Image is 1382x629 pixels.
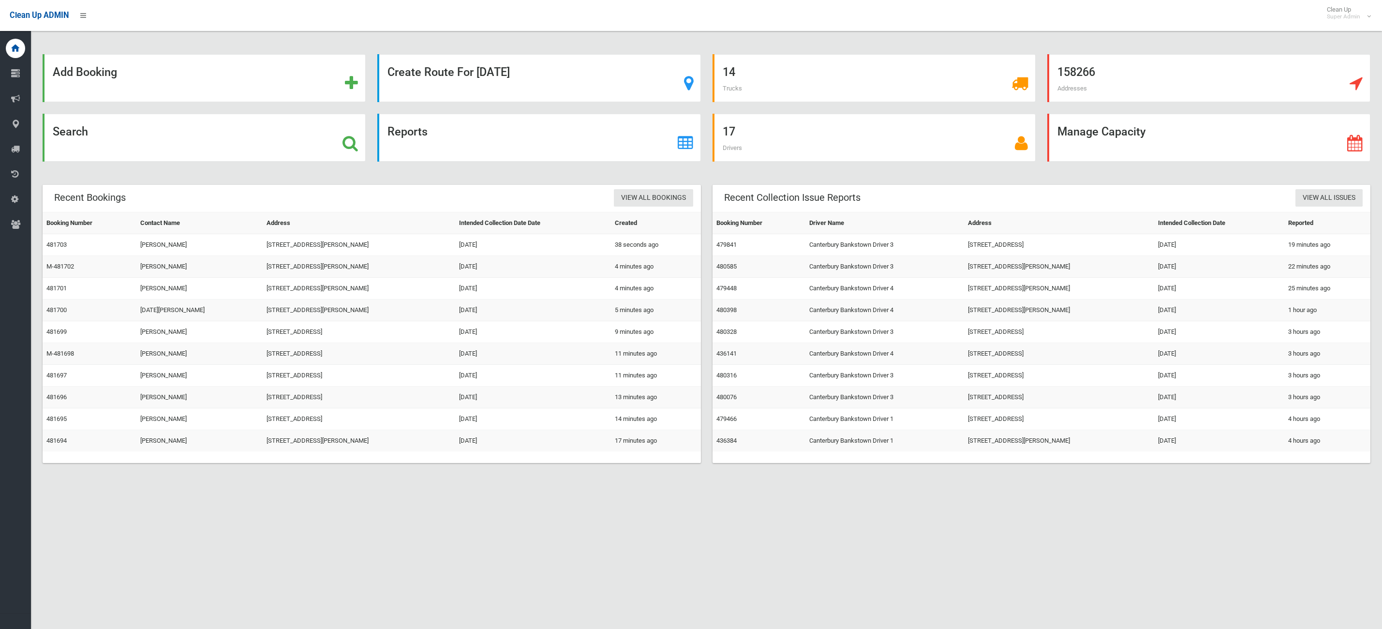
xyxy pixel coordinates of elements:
[263,278,455,300] td: [STREET_ADDRESS][PERSON_NAME]
[964,234,1154,256] td: [STREET_ADDRESS]
[611,321,701,343] td: 9 minutes ago
[713,212,805,234] th: Booking Number
[964,408,1154,430] td: [STREET_ADDRESS]
[1322,6,1370,20] span: Clean Up
[455,430,611,452] td: [DATE]
[805,256,965,278] td: Canterbury Bankstown Driver 3
[1284,387,1370,408] td: 3 hours ago
[964,365,1154,387] td: [STREET_ADDRESS]
[377,54,700,102] a: Create Route For [DATE]
[964,212,1154,234] th: Address
[387,65,510,79] strong: Create Route For [DATE]
[1284,300,1370,321] td: 1 hour ago
[53,65,117,79] strong: Add Booking
[136,212,263,234] th: Contact Name
[716,328,737,335] a: 480328
[964,387,1154,408] td: [STREET_ADDRESS]
[1057,125,1145,138] strong: Manage Capacity
[455,387,611,408] td: [DATE]
[136,256,263,278] td: [PERSON_NAME]
[43,188,137,207] header: Recent Bookings
[46,415,67,422] a: 481695
[964,300,1154,321] td: [STREET_ADDRESS][PERSON_NAME]
[1284,343,1370,365] td: 3 hours ago
[1047,54,1370,102] a: 158266 Addresses
[611,343,701,365] td: 11 minutes ago
[263,212,455,234] th: Address
[455,234,611,256] td: [DATE]
[1284,321,1370,343] td: 3 hours ago
[805,408,965,430] td: Canterbury Bankstown Driver 1
[263,430,455,452] td: [STREET_ADDRESS][PERSON_NAME]
[46,285,67,292] a: 481701
[46,393,67,401] a: 481696
[805,212,965,234] th: Driver Name
[136,365,263,387] td: [PERSON_NAME]
[964,321,1154,343] td: [STREET_ADDRESS]
[716,393,737,401] a: 480076
[1284,256,1370,278] td: 22 minutes ago
[723,125,735,138] strong: 17
[263,365,455,387] td: [STREET_ADDRESS]
[1057,85,1087,92] span: Addresses
[1295,189,1363,207] a: View All Issues
[611,408,701,430] td: 14 minutes ago
[1284,408,1370,430] td: 4 hours ago
[805,387,965,408] td: Canterbury Bankstown Driver 3
[46,306,67,314] a: 481700
[263,321,455,343] td: [STREET_ADDRESS]
[46,241,67,248] a: 481703
[805,365,965,387] td: Canterbury Bankstown Driver 3
[805,430,965,452] td: Canterbury Bankstown Driver 1
[964,343,1154,365] td: [STREET_ADDRESS]
[1154,212,1284,234] th: Intended Collection Date
[716,263,737,270] a: 480585
[964,278,1154,300] td: [STREET_ADDRESS][PERSON_NAME]
[716,350,737,357] a: 436141
[46,437,67,444] a: 481694
[136,234,263,256] td: [PERSON_NAME]
[455,256,611,278] td: [DATE]
[1154,343,1284,365] td: [DATE]
[614,189,693,207] a: View All Bookings
[136,408,263,430] td: [PERSON_NAME]
[805,234,965,256] td: Canterbury Bankstown Driver 3
[43,114,366,162] a: Search
[611,212,701,234] th: Created
[136,321,263,343] td: [PERSON_NAME]
[1154,256,1284,278] td: [DATE]
[723,85,742,92] span: Trucks
[1284,365,1370,387] td: 3 hours ago
[1327,13,1360,20] small: Super Admin
[1154,408,1284,430] td: [DATE]
[455,343,611,365] td: [DATE]
[136,278,263,300] td: [PERSON_NAME]
[713,54,1036,102] a: 14 Trucks
[1154,278,1284,300] td: [DATE]
[136,343,263,365] td: [PERSON_NAME]
[611,234,701,256] td: 38 seconds ago
[716,437,737,444] a: 436384
[716,306,737,314] a: 480398
[1047,114,1370,162] a: Manage Capacity
[43,54,366,102] a: Add Booking
[805,300,965,321] td: Canterbury Bankstown Driver 4
[53,125,88,138] strong: Search
[46,372,67,379] a: 481697
[805,321,965,343] td: Canterbury Bankstown Driver 3
[611,300,701,321] td: 5 minutes ago
[1057,65,1095,79] strong: 158266
[136,430,263,452] td: [PERSON_NAME]
[716,285,737,292] a: 479448
[387,125,428,138] strong: Reports
[805,343,965,365] td: Canterbury Bankstown Driver 4
[713,188,872,207] header: Recent Collection Issue Reports
[723,65,735,79] strong: 14
[455,278,611,300] td: [DATE]
[1154,430,1284,452] td: [DATE]
[1154,321,1284,343] td: [DATE]
[1154,365,1284,387] td: [DATE]
[263,343,455,365] td: [STREET_ADDRESS]
[46,328,67,335] a: 481699
[611,430,701,452] td: 17 minutes ago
